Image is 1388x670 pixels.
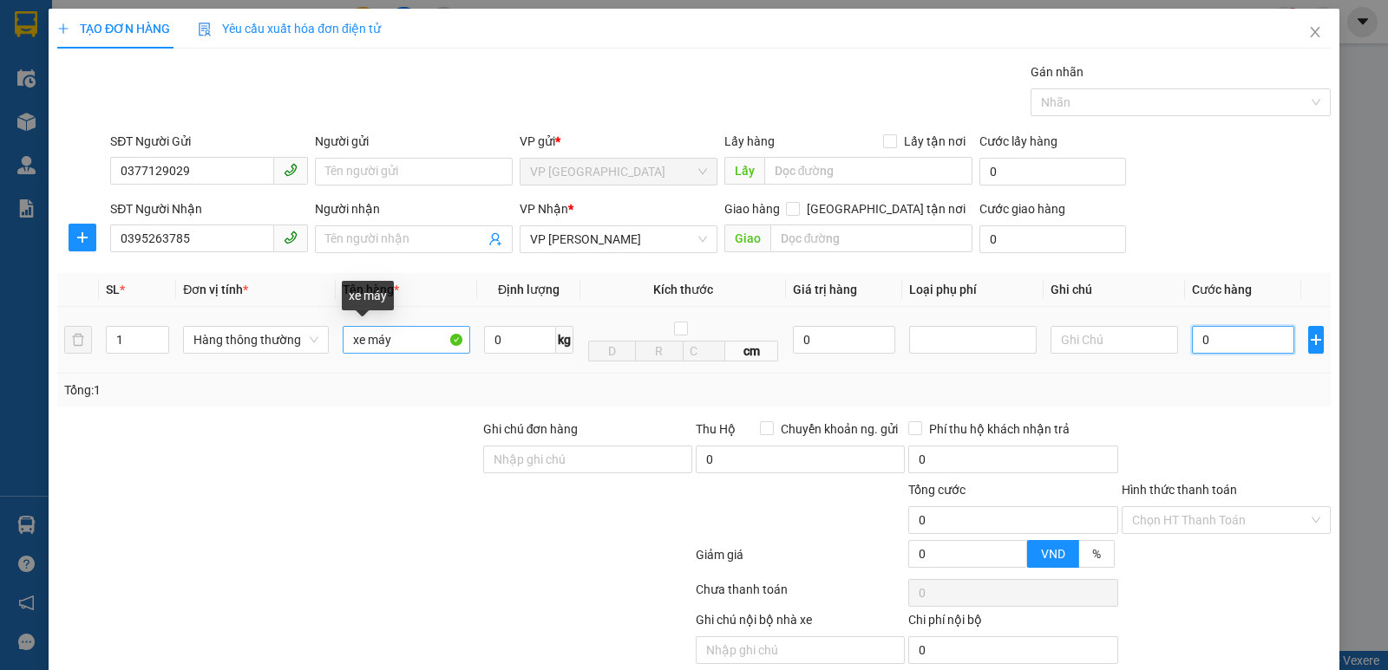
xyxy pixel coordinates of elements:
[488,232,502,246] span: user-add
[57,23,69,35] span: plus
[284,163,298,177] span: phone
[1308,25,1322,39] span: close
[57,22,170,36] span: TẠO ĐƠN HÀNG
[530,159,707,185] span: VP Cầu Yên Xuân
[979,134,1057,148] label: Cước lấy hàng
[110,199,308,218] div: SĐT Người Nhận
[183,283,248,296] span: Đơn vị tính
[110,132,308,151] div: SĐT Người Gửi
[694,580,907,610] div: Chưa thanh toán
[724,157,764,185] span: Lấy
[793,283,857,296] span: Giá trị hàng
[1308,326,1324,354] button: plus
[64,381,537,400] div: Tổng: 1
[343,283,399,296] span: Tên hàng
[588,341,636,361] input: D
[1291,9,1339,57] button: Close
[724,202,780,216] span: Giao hàng
[764,157,973,185] input: Dọc đường
[897,132,972,151] span: Lấy tận nơi
[1051,326,1178,354] input: Ghi Chú
[724,224,770,252] span: Giao
[198,22,381,36] span: Yêu cầu xuất hóa đơn điện tử
[774,420,905,439] span: Chuyển khoản ng. gửi
[69,224,96,251] button: plus
[69,231,95,244] span: plus
[1309,333,1323,347] span: plus
[902,273,1044,307] th: Loại phụ phí
[193,327,318,353] span: Hàng thông thường
[922,420,1077,439] span: Phí thu hộ khách nhận trả
[696,422,736,436] span: Thu Hộ
[694,545,907,576] div: Giảm giá
[1092,547,1101,561] span: %
[683,341,726,361] input: C
[106,283,120,296] span: SL
[696,610,905,636] div: Ghi chú nội bộ nhà xe
[556,326,573,354] span: kg
[530,226,707,252] span: VP NGỌC HỒI
[979,158,1126,185] input: Cước lấy hàng
[342,281,394,310] div: xe máy
[979,202,1065,216] label: Cước giao hàng
[483,422,579,436] label: Ghi chú đơn hàng
[653,283,713,296] span: Kích thước
[724,134,775,148] span: Lấy hàng
[198,23,212,36] img: icon
[800,199,972,218] span: [GEOGRAPHIC_DATA] tận nơi
[635,341,683,361] input: R
[1122,483,1237,497] label: Hình thức thanh toán
[315,199,513,218] div: Người nhận
[284,231,298,244] span: phone
[908,483,966,497] span: Tổng cước
[793,326,895,354] input: 0
[498,283,560,296] span: Định lượng
[908,610,1117,636] div: Chi phí nội bộ
[520,202,568,216] span: VP Nhận
[64,326,92,354] button: delete
[725,341,778,361] span: cm
[1041,547,1065,561] span: VND
[1031,65,1084,79] label: Gán nhãn
[315,132,513,151] div: Người gửi
[520,132,717,151] div: VP gửi
[343,326,470,354] input: VD: Bàn, Ghế
[770,224,973,252] input: Dọc đường
[1044,273,1185,307] th: Ghi chú
[483,446,692,473] input: Ghi chú đơn hàng
[979,225,1126,253] input: Cước giao hàng
[696,636,905,664] input: Nhập ghi chú
[1192,283,1252,296] span: Cước hàng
